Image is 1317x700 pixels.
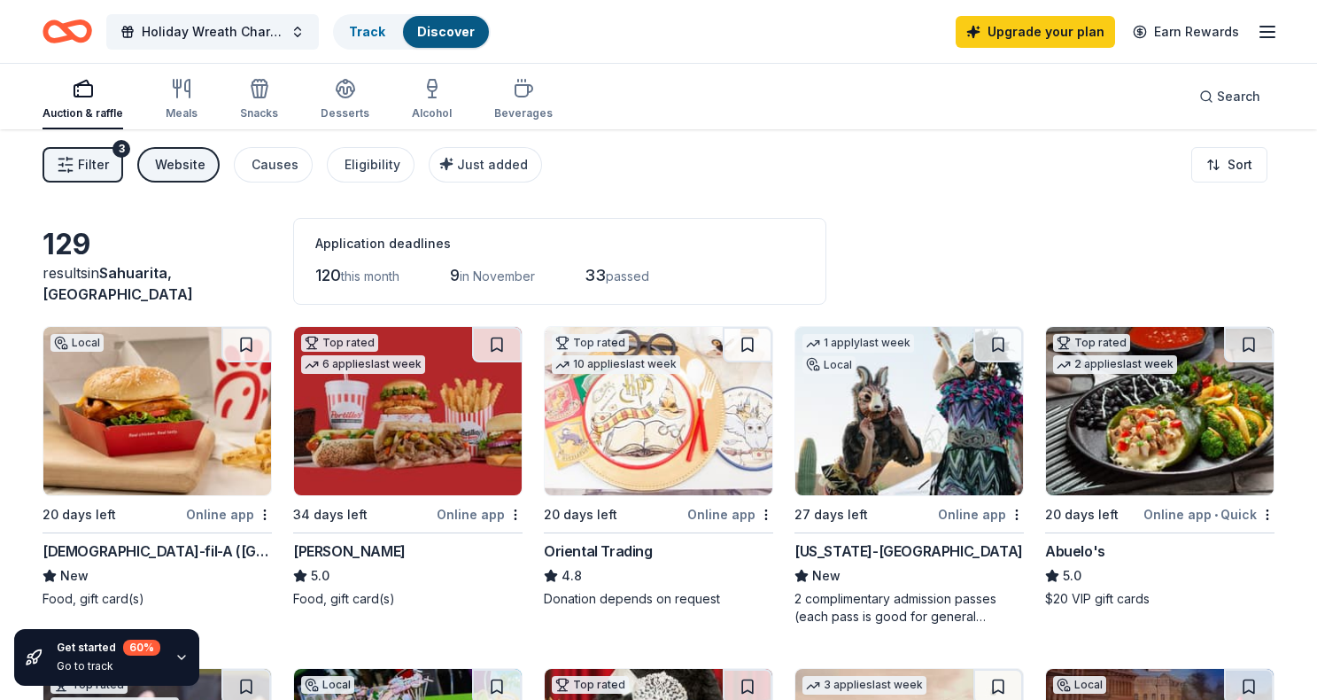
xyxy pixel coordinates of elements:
button: Filter3 [43,147,123,183]
div: Eligibility [345,154,400,175]
button: Meals [166,71,198,129]
div: 129 [43,227,272,262]
div: Top rated [552,334,629,352]
div: Meals [166,106,198,121]
div: 6 applies last week [301,355,425,374]
div: Local [50,334,104,352]
div: 60 % [123,640,160,656]
span: Search [1217,86,1260,107]
span: Just added [457,157,528,172]
div: Causes [252,154,298,175]
div: Go to track [57,659,160,673]
div: Online app [186,503,272,525]
div: Food, gift card(s) [43,590,272,608]
button: Desserts [321,71,369,129]
div: 10 applies last week [552,355,680,374]
div: Top rated [552,676,629,694]
a: Image for Abuelo's Top rated2 applieslast week20 days leftOnline app•QuickAbuelo's5.0$20 VIP gift... [1045,326,1274,608]
div: Online app [687,503,773,525]
a: Discover [417,24,475,39]
button: TrackDiscover [333,14,491,50]
button: Causes [234,147,313,183]
div: 3 applies last week [802,676,926,695]
img: Image for Portillo's [294,327,522,495]
div: Beverages [494,106,553,121]
a: Earn Rewards [1122,16,1250,48]
div: Desserts [321,106,369,121]
div: Top rated [1053,334,1130,352]
div: Donation depends on request [544,590,773,608]
span: this month [341,268,399,284]
a: Track [349,24,385,39]
div: Local [802,356,856,374]
span: New [812,565,841,587]
div: [US_STATE]-[GEOGRAPHIC_DATA] [794,541,1023,562]
div: Abuelo's [1045,541,1105,562]
div: 1 apply last week [802,334,914,353]
span: 5.0 [1063,565,1081,587]
div: Oriental Trading [544,541,653,562]
span: Sahuarita, [GEOGRAPHIC_DATA] [43,264,193,303]
button: Eligibility [327,147,414,183]
div: 27 days left [794,504,868,525]
span: New [60,565,89,587]
button: Holiday Wreath Charity Fundraiser [106,14,319,50]
div: 2 complimentary admission passes (each pass is good for general admission for 1 person) [794,590,1024,626]
a: Image for Portillo'sTop rated6 applieslast week34 days leftOnline app[PERSON_NAME]5.0Food, gift c... [293,326,523,608]
a: Home [43,11,92,52]
span: in November [460,268,535,284]
div: Get started [57,640,160,656]
span: 5.0 [311,565,329,587]
button: Alcohol [412,71,452,129]
div: results [43,262,272,305]
div: Online app Quick [1143,503,1274,525]
div: $20 VIP gift cards [1045,590,1274,608]
div: [DEMOGRAPHIC_DATA]-fil-A ([GEOGRAPHIC_DATA]) [43,541,272,562]
div: [PERSON_NAME] [293,541,406,562]
div: 20 days left [43,504,116,525]
span: Sort [1228,154,1252,175]
div: Online app [938,503,1024,525]
a: Image for Chick-fil-A (Tucson)Local20 days leftOnline app[DEMOGRAPHIC_DATA]-fil-A ([GEOGRAPHIC_DA... [43,326,272,608]
div: Application deadlines [315,233,804,254]
button: Auction & raffle [43,71,123,129]
a: Upgrade your plan [956,16,1115,48]
div: 34 days left [293,504,368,525]
div: Local [301,676,354,694]
button: Snacks [240,71,278,129]
div: Food, gift card(s) [293,590,523,608]
button: Beverages [494,71,553,129]
div: Alcohol [412,106,452,121]
span: • [1214,508,1218,522]
div: 3 [112,140,130,158]
button: Search [1185,79,1274,114]
img: Image for Chick-fil-A (Tucson) [43,327,271,495]
span: Filter [78,154,109,175]
div: 2 applies last week [1053,355,1177,374]
div: Online app [437,503,523,525]
div: Top rated [301,334,378,352]
div: 20 days left [1045,504,1119,525]
span: Holiday Wreath Charity Fundraiser [142,21,283,43]
button: Website [137,147,220,183]
div: Auction & raffle [43,106,123,121]
span: 120 [315,266,341,284]
img: Image for Oriental Trading [545,327,772,495]
div: Snacks [240,106,278,121]
span: 9 [450,266,460,284]
img: Image for Arizona-Sonora Desert Museum [795,327,1023,495]
div: 20 days left [544,504,617,525]
div: Website [155,154,205,175]
a: Image for Arizona-Sonora Desert Museum1 applylast weekLocal27 days leftOnline app[US_STATE]-[GEOG... [794,326,1024,626]
a: Image for Oriental TradingTop rated10 applieslast week20 days leftOnline appOriental Trading4.8Do... [544,326,773,608]
span: passed [606,268,649,284]
button: Just added [429,147,542,183]
span: in [43,264,193,303]
span: 4.8 [562,565,582,587]
span: 33 [585,266,606,284]
img: Image for Abuelo's [1046,327,1274,495]
div: Local [1053,676,1106,694]
button: Sort [1191,147,1267,183]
